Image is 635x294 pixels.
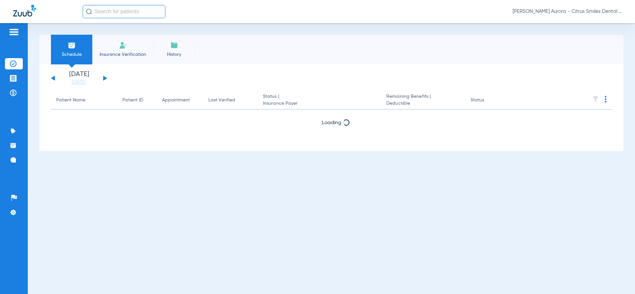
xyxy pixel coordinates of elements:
[59,79,99,86] a: [DATE]
[258,91,381,110] th: Status |
[158,51,190,58] span: History
[83,5,165,18] input: Search for patients
[381,91,465,110] th: Remaining Benefits |
[86,9,92,15] img: Search Icon
[59,71,99,86] li: [DATE]
[513,8,622,15] span: [PERSON_NAME] Aurora - Citrus Smiles Dental Studio
[97,51,148,58] span: Insurance Verification
[605,96,607,102] img: group-dot-blue.svg
[162,97,198,104] div: Appointment
[122,97,151,104] div: Patient ID
[208,97,252,104] div: Last Verified
[263,100,376,107] span: Insurance Payer
[9,28,19,36] img: hamburger-icon
[119,41,127,49] img: Manual Insurance Verification
[208,97,235,104] div: Last Verified
[13,5,36,17] img: Zuub Logo
[170,41,178,49] img: History
[162,97,190,104] div: Appointment
[68,41,76,49] img: Schedule
[56,97,112,104] div: Patient Name
[592,96,599,102] img: filter.svg
[56,97,85,104] div: Patient Name
[386,100,460,107] span: Deductible
[122,97,143,104] div: Patient ID
[322,120,341,126] span: Loading
[56,51,87,58] span: Schedule
[465,91,510,110] th: Status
